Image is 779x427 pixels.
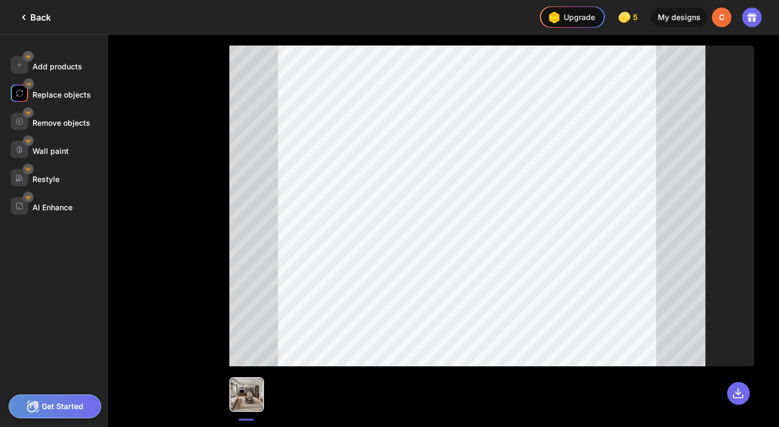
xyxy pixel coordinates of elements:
div: Get Started [9,394,101,418]
div: Add products [32,62,82,71]
div: Remove objects [32,118,90,127]
span: 5 [633,13,640,22]
div: Back [17,11,51,24]
div: C [712,8,731,27]
div: AI Enhance [32,203,72,212]
img: upgrade-nav-btn-icon.gif [545,9,563,26]
div: Restyle [32,174,60,184]
div: My designs [651,8,708,27]
div: Upgrade [545,9,595,26]
div: Wall paint [32,146,69,156]
div: Replace objects [32,90,91,99]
